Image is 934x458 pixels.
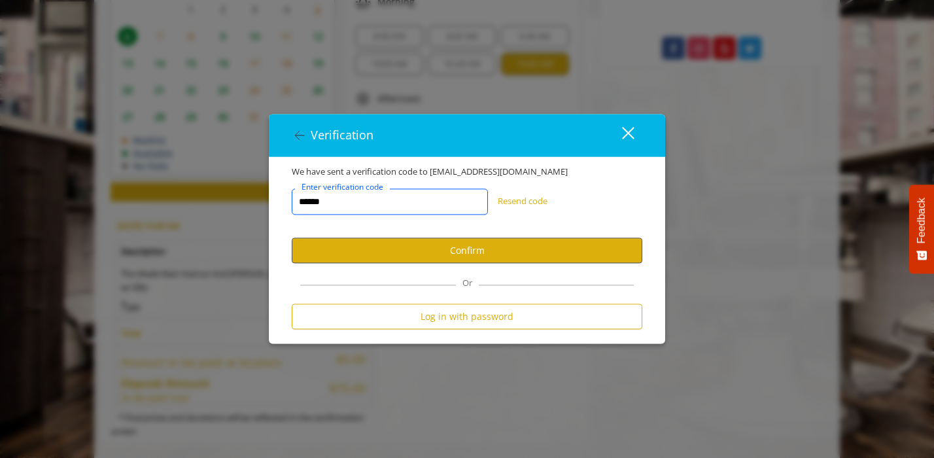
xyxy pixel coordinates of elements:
[498,195,547,209] button: Resend code
[292,238,642,264] button: Confirm
[295,181,390,194] label: Enter verification code
[916,198,927,243] span: Feedback
[292,189,488,215] input: verificationCodeText
[607,126,633,145] div: close dialog
[909,185,934,273] button: Feedback - Show survey
[311,128,373,143] span: Verification
[292,304,642,330] button: Log in with password
[598,122,642,149] button: close dialog
[456,277,479,289] span: Or
[282,166,652,179] div: We have sent a verification code to [EMAIL_ADDRESS][DOMAIN_NAME]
